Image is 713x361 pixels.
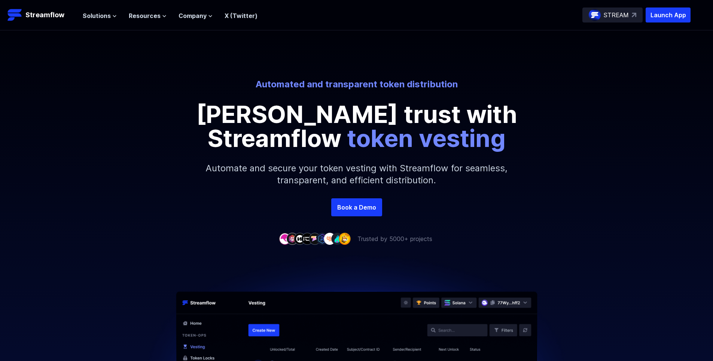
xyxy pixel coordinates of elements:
button: Company [179,11,213,20]
button: Solutions [83,11,117,20]
img: company-8 [331,233,343,244]
span: token vesting [347,124,506,153]
img: company-6 [316,233,328,244]
a: Book a Demo [331,198,382,216]
p: Automate and secure your token vesting with Streamflow for seamless, transparent, and efficient d... [196,150,518,198]
p: Trusted by 5000+ projects [357,234,432,243]
a: X (Twitter) [225,12,258,19]
span: Resources [129,11,161,20]
button: Launch App [646,7,691,22]
img: company-2 [286,233,298,244]
button: Resources [129,11,167,20]
img: top-right-arrow.svg [632,13,636,17]
p: Automated and transparent token distribution [149,78,564,90]
a: Streamflow [7,7,75,22]
p: [PERSON_NAME] trust with Streamflow [188,102,525,150]
img: company-3 [294,233,306,244]
img: company-9 [339,233,351,244]
p: Streamflow [25,10,64,20]
a: STREAM [582,7,643,22]
img: Streamflow Logo [7,7,22,22]
span: Company [179,11,207,20]
img: company-4 [301,233,313,244]
span: Solutions [83,11,111,20]
p: STREAM [604,10,629,19]
img: company-7 [324,233,336,244]
img: streamflow-logo-circle.png [589,9,601,21]
img: company-1 [279,233,291,244]
img: company-5 [309,233,321,244]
